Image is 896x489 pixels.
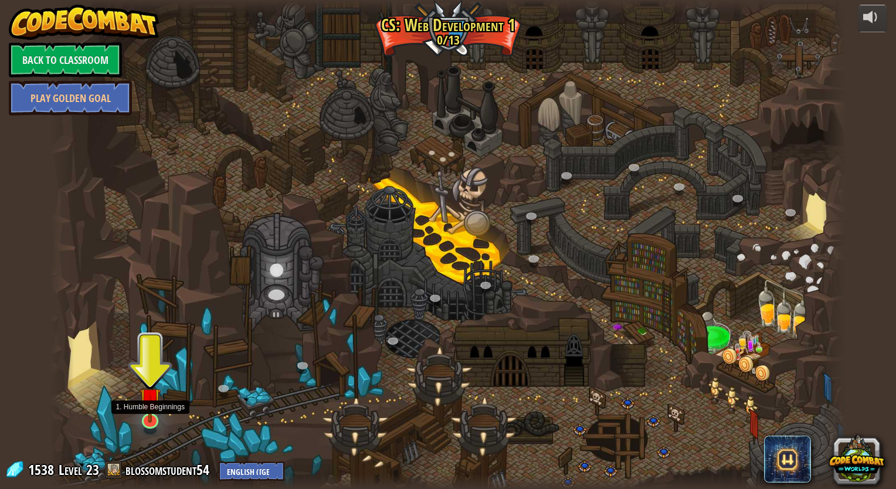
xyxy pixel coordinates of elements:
[9,80,132,116] a: Play Golden Goal
[9,42,122,77] a: Back to Classroom
[86,460,99,479] span: 23
[59,460,82,480] span: Level
[140,374,161,422] img: level-banner-unstarted.png
[125,460,213,479] a: blossomstudent54
[28,460,57,479] span: 1538
[9,5,159,40] img: CodeCombat - Learn how to code by playing a game
[858,5,887,32] button: Adjust volume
